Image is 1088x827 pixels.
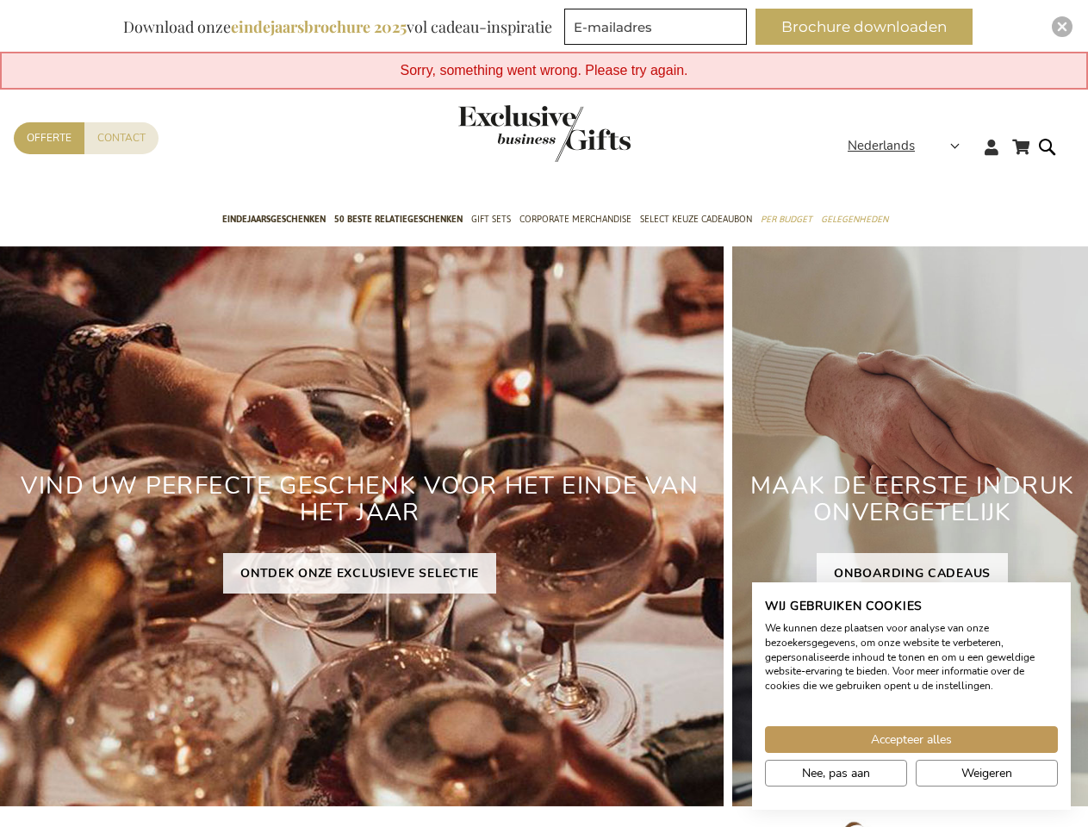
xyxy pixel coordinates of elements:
a: ONBOARDING CADEAUS [817,553,1008,594]
span: Gelegenheden [821,210,888,228]
form: marketing offers and promotions [564,9,752,50]
input: E-mailadres [564,9,747,45]
a: ONTDEK ONZE EXCLUSIEVE SELECTIE [223,553,496,594]
button: Alle cookies weigeren [916,760,1058,787]
span: Weigeren [961,764,1012,782]
span: Accepteer alles [871,731,952,749]
div: Close [1052,16,1072,37]
span: 50 beste relatiegeschenken [334,210,463,228]
span: Per Budget [761,210,812,228]
span: Gift Sets [471,210,511,228]
span: Nederlands [848,136,915,156]
div: Download onze vol cadeau-inspiratie [115,9,560,45]
b: eindejaarsbrochure 2025 [231,16,407,37]
span: Corporate Merchandise [519,210,631,228]
a: Offerte [14,122,84,154]
img: Close [1057,22,1067,32]
span: Eindejaarsgeschenken [222,210,326,228]
button: Pas cookie voorkeuren aan [765,760,907,787]
p: We kunnen deze plaatsen voor analyse van onze bezoekersgegevens, om onze website te verbeteren, g... [765,621,1058,693]
a: Contact [84,122,159,154]
span: Sorry, something went wrong. Please try again. [400,63,687,78]
h2: Wij gebruiken cookies [765,599,1058,614]
button: Accepteer alle cookies [765,726,1058,753]
div: Nederlands [848,136,971,156]
span: Nee, pas aan [802,764,870,782]
span: Select Keuze Cadeaubon [640,210,752,228]
img: Exclusive Business gifts logo [458,105,631,162]
button: Brochure downloaden [755,9,973,45]
a: store logo [458,105,544,162]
